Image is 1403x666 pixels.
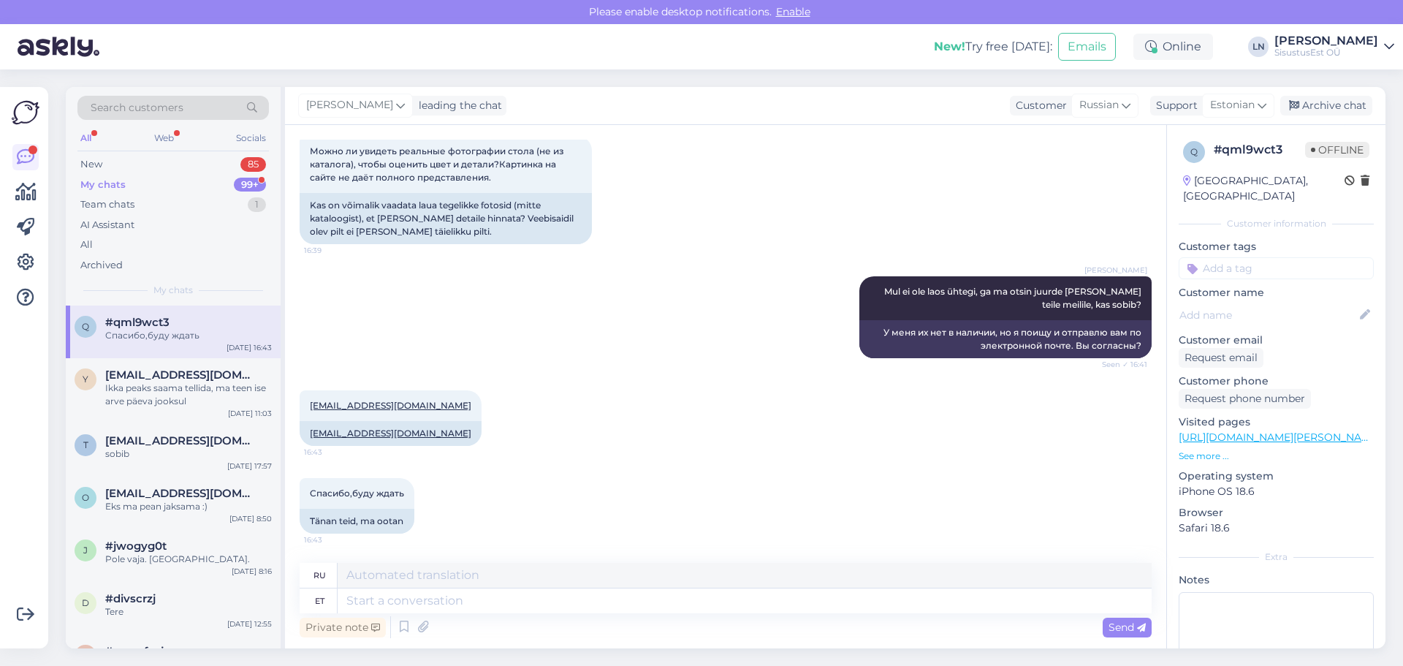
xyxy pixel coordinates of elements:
span: q [1190,146,1198,157]
span: y [83,374,88,385]
p: Safari 18.6 [1179,521,1374,536]
div: Socials [233,129,269,148]
div: [DATE] 8:16 [232,566,272,577]
span: 16:39 [304,245,359,256]
div: leading the chat [413,98,502,113]
div: [DATE] 8:50 [229,513,272,524]
span: [PERSON_NAME] [306,97,393,113]
p: Customer tags [1179,239,1374,254]
div: Web [151,129,177,148]
a: [EMAIL_ADDRESS][DOMAIN_NAME] [310,428,471,439]
b: New! [934,39,965,53]
div: 99+ [234,178,266,192]
div: sobib [105,447,272,461]
p: Visited pages [1179,415,1374,430]
span: Send [1109,621,1146,634]
button: Emails [1058,33,1116,61]
div: ru [313,563,326,588]
div: Archive chat [1280,96,1372,116]
div: Ikka peaks saama tellida, ma teen ise arve päeva jooksul [105,382,272,408]
span: Seen ✓ 16:41 [1092,359,1147,370]
p: Customer email [1179,333,1374,348]
div: # qml9wct3 [1214,141,1305,159]
div: Try free [DATE]: [934,38,1052,56]
div: Customer [1010,98,1067,113]
div: [GEOGRAPHIC_DATA], [GEOGRAPHIC_DATA] [1183,173,1345,204]
div: New [80,157,102,172]
div: [DATE] 11:03 [228,408,272,419]
span: Спасибо,буду ждать [310,488,404,499]
div: Kas on võimalik vaadata laua tegelikke fotosid (mitte kataloogist), et [PERSON_NAME] detaile hinn... [300,193,592,244]
span: Offline [1305,142,1369,158]
span: t [83,439,88,450]
div: SisustusEst OÜ [1274,47,1378,58]
div: My chats [80,178,126,192]
div: LN [1248,37,1269,57]
span: q [82,321,89,332]
span: Search customers [91,100,183,116]
p: Customer name [1179,285,1374,300]
span: oldekas@mail.ee [105,487,257,500]
div: [DATE] 17:57 [227,461,272,472]
img: Askly Logo [12,99,39,126]
span: 16:43 [304,447,359,458]
a: [EMAIL_ADDRESS][DOMAIN_NAME] [310,400,471,411]
p: Notes [1179,572,1374,588]
div: et [315,589,324,613]
div: Online [1133,34,1213,60]
div: Eks ma pean jaksama :) [105,500,272,513]
span: My chats [153,284,193,297]
p: Operating system [1179,469,1374,484]
div: Request email [1179,348,1263,368]
span: tiina.hintser@gmail.com [105,434,257,447]
span: Enable [772,5,815,18]
p: Browser [1179,505,1374,521]
div: Team chats [80,197,134,212]
span: 16:43 [304,534,359,545]
div: AI Assistant [80,218,134,232]
div: Private note [300,618,386,637]
span: j [83,545,88,556]
span: Russian [1079,97,1119,113]
div: Tänan teid, ma ootan [300,509,414,534]
div: 85 [240,157,266,172]
p: Customer phone [1179,374,1374,389]
span: #jwogyg0t [105,540,167,553]
a: [PERSON_NAME]SisustusEst OÜ [1274,35,1394,58]
span: [PERSON_NAME] [1084,265,1147,276]
div: Extra [1179,550,1374,564]
span: Mul ei ole laos ühtegi, ga ma otsin juurde [PERSON_NAME] teile meilile, kas sobib? [884,286,1144,310]
a: [URL][DOMAIN_NAME][PERSON_NAME] [1179,431,1380,444]
input: Add a tag [1179,257,1374,279]
div: Спасибо,буду ждать [105,329,272,342]
div: Archived [80,258,123,273]
span: Можно ли увидеть реальные фотографии стола (не из каталога), чтобы оценить цвет и детали?Картинка... [310,145,566,183]
div: 1 [248,197,266,212]
div: Request phone number [1179,389,1311,409]
div: Support [1150,98,1198,113]
span: #nmmfzajq [105,645,171,658]
p: See more ... [1179,450,1374,463]
div: All [77,129,94,148]
input: Add name [1179,307,1357,323]
p: iPhone OS 18.6 [1179,484,1374,499]
div: Customer information [1179,217,1374,230]
span: #qml9wct3 [105,316,170,329]
div: Pole vaja. [GEOGRAPHIC_DATA]. [105,553,272,566]
div: [DATE] 12:55 [227,618,272,629]
span: #divscrzj [105,592,156,605]
div: All [80,238,93,252]
div: У меня их нет в наличии, но я поищу и отправлю вам по электронной почте. Вы согласны? [859,320,1152,358]
span: Estonian [1210,97,1255,113]
span: d [82,597,89,608]
div: Tere [105,605,272,618]
div: [PERSON_NAME] [1274,35,1378,47]
span: o [82,492,89,503]
div: [DATE] 16:43 [227,342,272,353]
span: ylleverte@hotmail.com [105,368,257,382]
